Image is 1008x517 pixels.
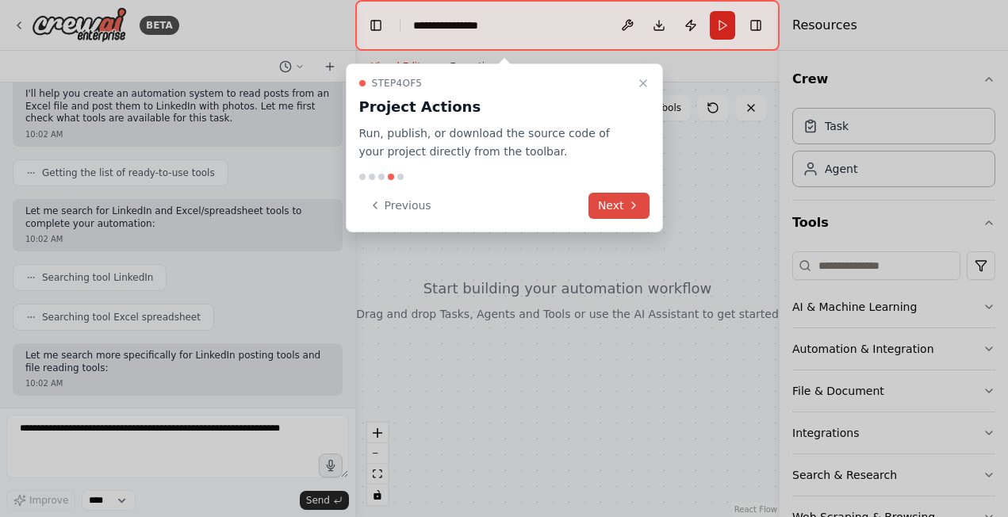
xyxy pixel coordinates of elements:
h3: Project Actions [359,96,630,118]
span: Step 4 of 5 [372,77,423,90]
button: Hide left sidebar [365,14,387,36]
button: Close walkthrough [634,74,653,93]
p: Run, publish, or download the source code of your project directly from the toolbar. [359,124,630,161]
button: Previous [359,193,441,219]
button: Next [588,193,650,219]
